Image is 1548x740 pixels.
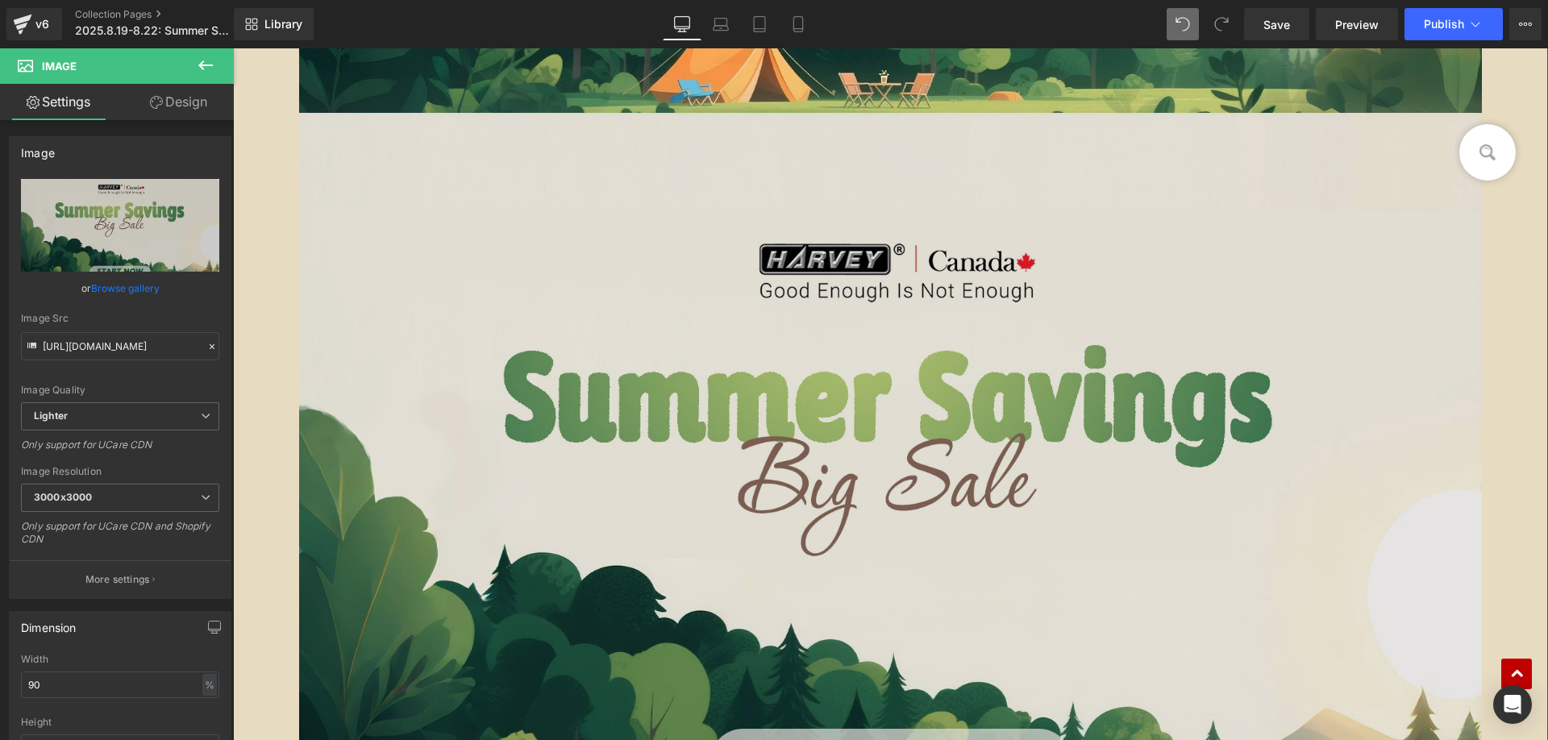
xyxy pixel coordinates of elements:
div: v6 [32,14,52,35]
div: Width [21,654,219,665]
button: Redo [1205,8,1238,40]
b: Lighter [34,409,68,422]
div: Image [21,137,55,160]
a: Collection Pages [75,8,260,21]
button: More [1509,8,1542,40]
span: Image [42,60,77,73]
p: More settings [85,572,150,587]
a: New Library [234,8,314,40]
a: Browse gallery [91,274,160,302]
button: More settings [10,560,231,598]
a: Tablet [740,8,779,40]
button: Publish [1404,8,1503,40]
div: Open Intercom Messenger [1493,685,1532,724]
button: Undo [1167,8,1199,40]
div: Only support for UCare CDN and Shopify CDN [21,520,219,556]
span: Preview [1335,16,1379,33]
a: Preview [1316,8,1398,40]
div: Image Src [21,313,219,324]
span: 2025.8.19-8.22: Summer Savings Big Sale [75,24,230,37]
span: Save [1263,16,1290,33]
div: % [202,674,217,696]
a: Laptop [701,8,740,40]
div: Image Quality [21,385,219,396]
div: Image Resolution [21,466,219,477]
a: v6 [6,8,62,40]
span: Publish [1424,18,1464,31]
input: auto [21,671,219,698]
input: Link [21,332,219,360]
b: 3000x3000 [34,491,92,503]
a: Desktop [663,8,701,40]
div: Dimension [21,612,77,634]
div: Height [21,717,219,728]
span: Library [264,17,302,31]
div: or [21,280,219,297]
a: Mobile [779,8,818,40]
a: Design [120,84,237,120]
div: Only support for UCare CDN [21,439,219,462]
